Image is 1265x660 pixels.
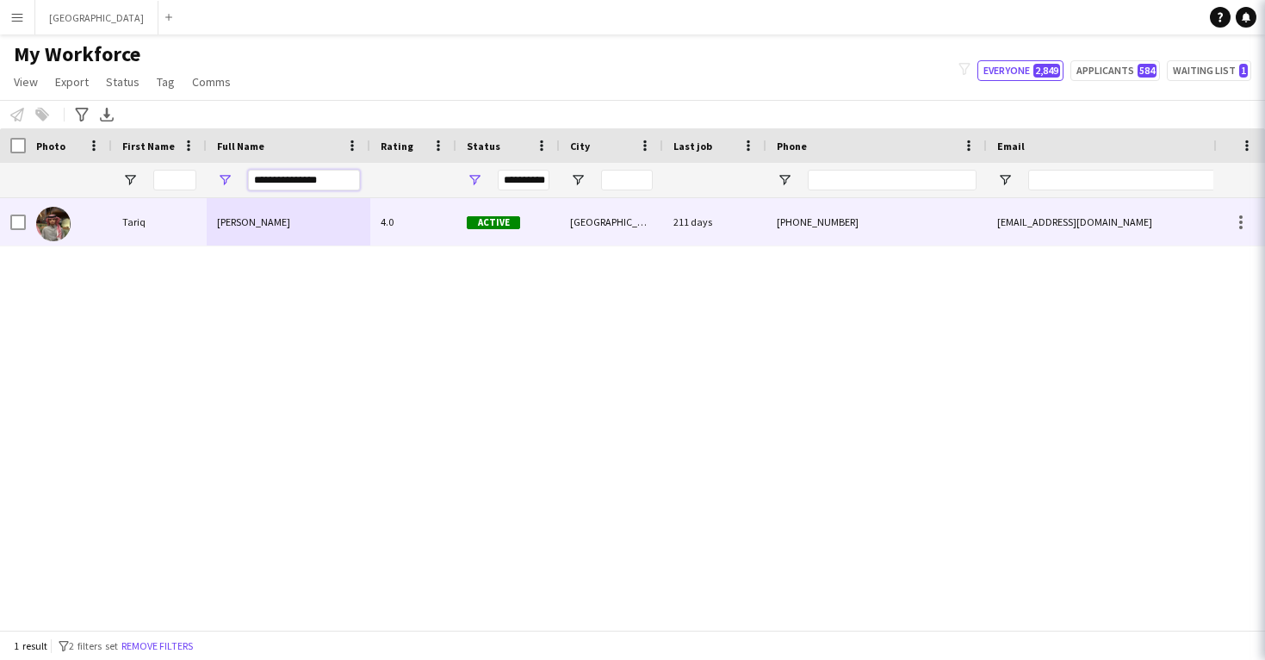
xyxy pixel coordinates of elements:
span: 1 [1239,64,1248,78]
button: Everyone2,849 [977,60,1063,81]
button: Waiting list1 [1167,60,1251,81]
span: 2,849 [1033,64,1060,78]
span: Full Name [217,140,264,153]
a: Export [48,71,96,93]
div: [PHONE_NUMBER] [766,198,987,246]
button: Open Filter Menu [467,172,482,188]
span: Status [467,140,500,153]
span: 2 filters set [69,639,118,652]
span: Active [467,216,520,229]
span: Export [55,74,89,90]
button: Applicants584 [1070,60,1160,81]
a: Tag [150,71,182,93]
button: Open Filter Menu [217,172,233,188]
input: Phone Filter Input [808,170,977,190]
button: Open Filter Menu [997,172,1013,188]
span: First Name [122,140,175,153]
span: 584 [1138,64,1156,78]
a: View [7,71,45,93]
span: Email [997,140,1025,153]
div: 4.0 [370,198,456,246]
div: 211 days [663,198,766,246]
button: [GEOGRAPHIC_DATA] [35,1,158,34]
span: City [570,140,590,153]
img: Tariq Almutrafi [36,207,71,241]
input: First Name Filter Input [153,170,196,190]
div: [GEOGRAPHIC_DATA] [560,198,663,246]
button: Open Filter Menu [570,172,586,188]
span: Rating [381,140,413,153]
span: My Workforce [14,41,140,67]
input: City Filter Input [601,170,653,190]
button: Open Filter Menu [122,172,138,188]
span: Tag [157,74,175,90]
div: Tariq [112,198,207,246]
app-action-btn: Advanced filters [71,104,92,125]
button: Open Filter Menu [777,172,792,188]
span: Last job [673,140,712,153]
a: Status [99,71,146,93]
span: Comms [192,74,231,90]
span: Photo [36,140,65,153]
span: Status [106,74,140,90]
button: Remove filters [118,637,196,656]
span: View [14,74,38,90]
input: Full Name Filter Input [248,170,360,190]
span: Phone [777,140,807,153]
span: [PERSON_NAME] [217,215,290,228]
a: Comms [185,71,238,93]
app-action-btn: Export XLSX [96,104,117,125]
